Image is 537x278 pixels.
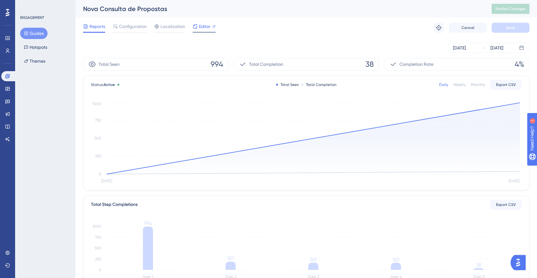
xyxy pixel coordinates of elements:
[393,257,399,263] tspan: 163
[399,60,433,68] span: Completion Rate
[119,23,147,30] span: Configuration
[492,23,529,33] button: Save
[496,82,516,87] span: Export CSV
[89,23,105,30] span: Reports
[199,23,211,30] span: Editor
[144,220,152,226] tspan: 994
[302,82,336,87] div: Total Completion
[161,23,185,30] span: Localization
[211,59,223,69] span: 994
[91,201,138,208] div: Total Step Completions
[490,200,522,210] button: Export CSV
[95,257,101,261] tspan: 250
[471,82,485,87] div: Monthly
[93,102,101,106] tspan: 1000
[490,44,503,52] div: [DATE]
[15,2,39,9] span: Need Help?
[94,246,101,250] tspan: 500
[99,172,101,176] tspan: 0
[453,44,466,52] div: [DATE]
[506,25,515,30] span: Save
[453,82,466,87] div: Weekly
[20,55,49,67] button: Themes
[490,80,522,90] button: Export CSV
[492,4,529,14] button: Publish Changes
[461,25,474,30] span: Cancel
[310,257,317,263] tspan: 163
[227,255,234,261] tspan: 187
[365,59,374,69] span: 38
[94,136,101,140] tspan: 500
[496,202,516,207] span: Export CSV
[509,179,519,183] tspan: [DATE]
[101,179,112,183] tspan: [DATE]
[20,42,51,53] button: Hotspots
[99,60,120,68] span: Total Seen
[439,82,448,87] div: Daily
[95,235,101,240] tspan: 750
[93,224,101,229] tspan: 1000
[476,262,481,268] tspan: 38
[511,253,529,272] iframe: UserGuiding AI Assistant Launcher
[249,60,283,68] span: Total Completion
[99,268,101,272] tspan: 0
[276,82,299,87] div: Total Seen
[95,118,101,122] tspan: 750
[20,28,48,39] button: Guides
[515,59,524,69] span: 4%
[44,3,46,8] div: 1
[20,15,44,20] div: ENGAGEMENT
[104,82,115,87] span: Active
[91,82,115,87] span: Status:
[495,6,526,11] span: Publish Changes
[95,154,101,158] tspan: 250
[449,23,487,33] button: Cancel
[83,4,476,13] div: Nova Consulta de Propostas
